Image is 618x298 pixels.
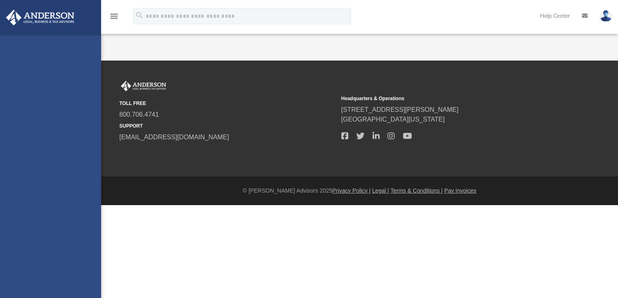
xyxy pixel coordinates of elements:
[109,15,119,21] a: menu
[135,11,144,20] i: search
[391,187,443,194] a: Terms & Conditions |
[101,187,618,195] div: © [PERSON_NAME] Advisors 2025
[332,187,371,194] a: Privacy Policy |
[341,106,459,113] a: [STREET_ADDRESS][PERSON_NAME]
[600,10,612,22] img: User Pic
[119,81,168,91] img: Anderson Advisors Platinum Portal
[341,116,445,123] a: [GEOGRAPHIC_DATA][US_STATE]
[4,10,77,25] img: Anderson Advisors Platinum Portal
[119,134,229,141] a: [EMAIL_ADDRESS][DOMAIN_NAME]
[372,187,389,194] a: Legal |
[341,95,558,102] small: Headquarters & Operations
[109,11,119,21] i: menu
[119,111,159,118] a: 800.706.4741
[119,100,336,107] small: TOLL FREE
[119,122,336,130] small: SUPPORT
[444,187,476,194] a: Pay Invoices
